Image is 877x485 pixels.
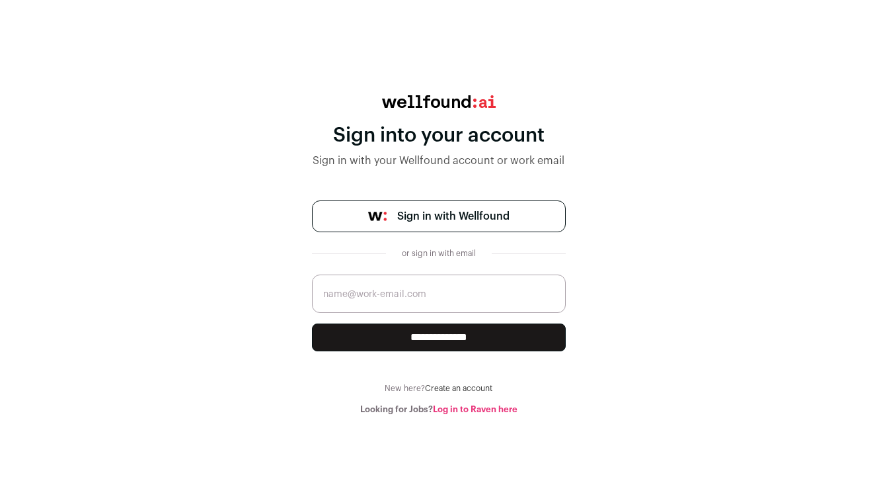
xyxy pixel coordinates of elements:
[368,212,387,221] img: wellfound-symbol-flush-black-fb3c872781a75f747ccb3a119075da62bfe97bd399995f84a933054e44a575c4.png
[433,405,517,414] a: Log in to Raven here
[397,248,481,259] div: or sign in with email
[312,383,566,394] div: New here?
[312,275,566,313] input: name@work-email.com
[312,124,566,148] div: Sign into your account
[425,384,492,392] a: Create an account
[382,95,496,108] img: wellfound:ai
[312,200,566,232] a: Sign in with Wellfound
[312,153,566,169] div: Sign in with your Wellfound account or work email
[312,404,566,415] div: Looking for Jobs?
[397,208,510,224] span: Sign in with Wellfound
